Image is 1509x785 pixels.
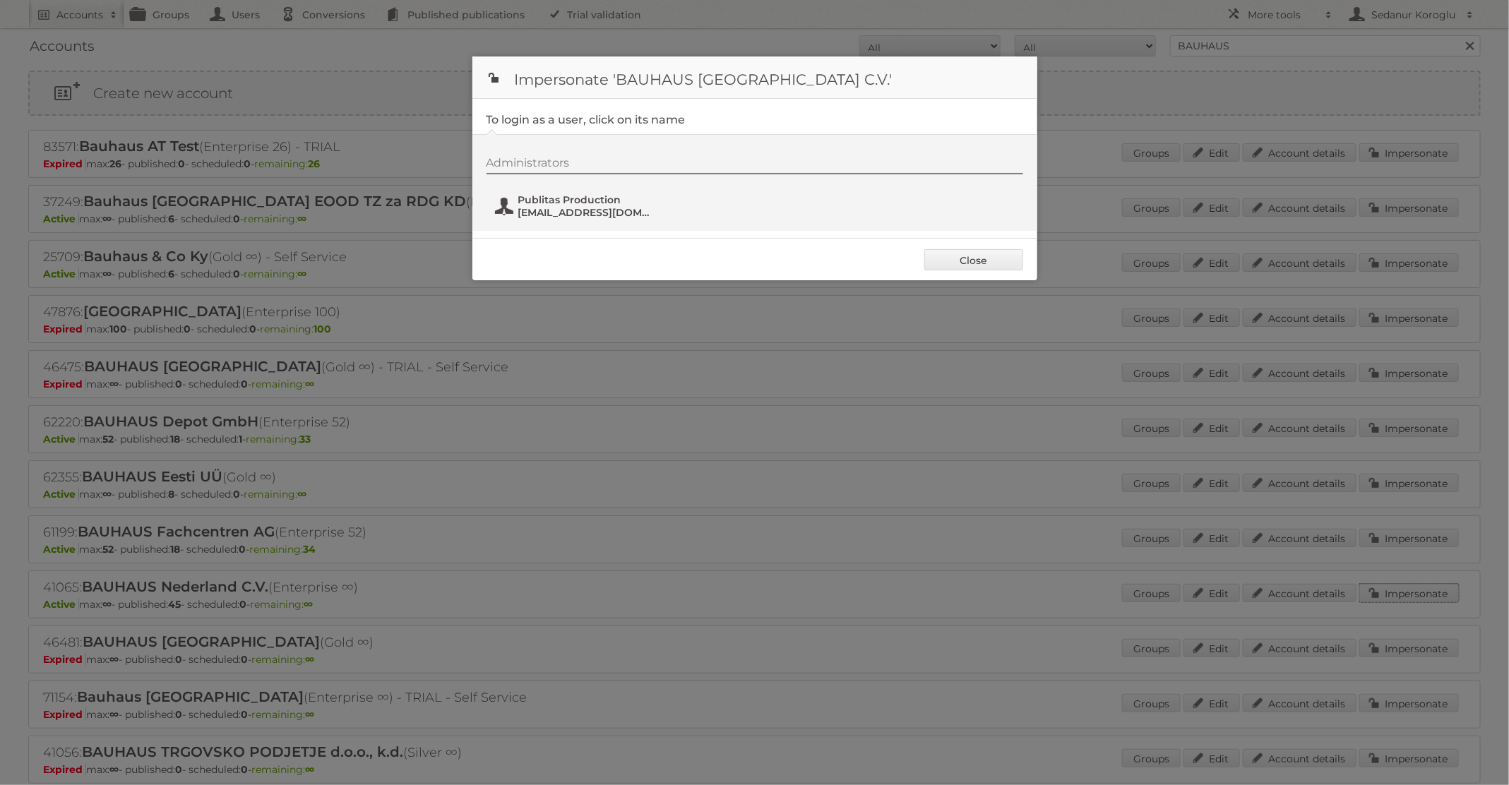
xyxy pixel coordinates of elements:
[494,192,660,220] button: Publitas Production [EMAIL_ADDRESS][DOMAIN_NAME]
[518,206,655,219] span: [EMAIL_ADDRESS][DOMAIN_NAME]
[487,156,1023,174] div: Administrators
[487,113,686,126] legend: To login as a user, click on its name
[924,249,1023,270] a: Close
[518,193,655,206] span: Publitas Production
[472,56,1037,99] h1: Impersonate 'BAUHAUS [GEOGRAPHIC_DATA] C.V.'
